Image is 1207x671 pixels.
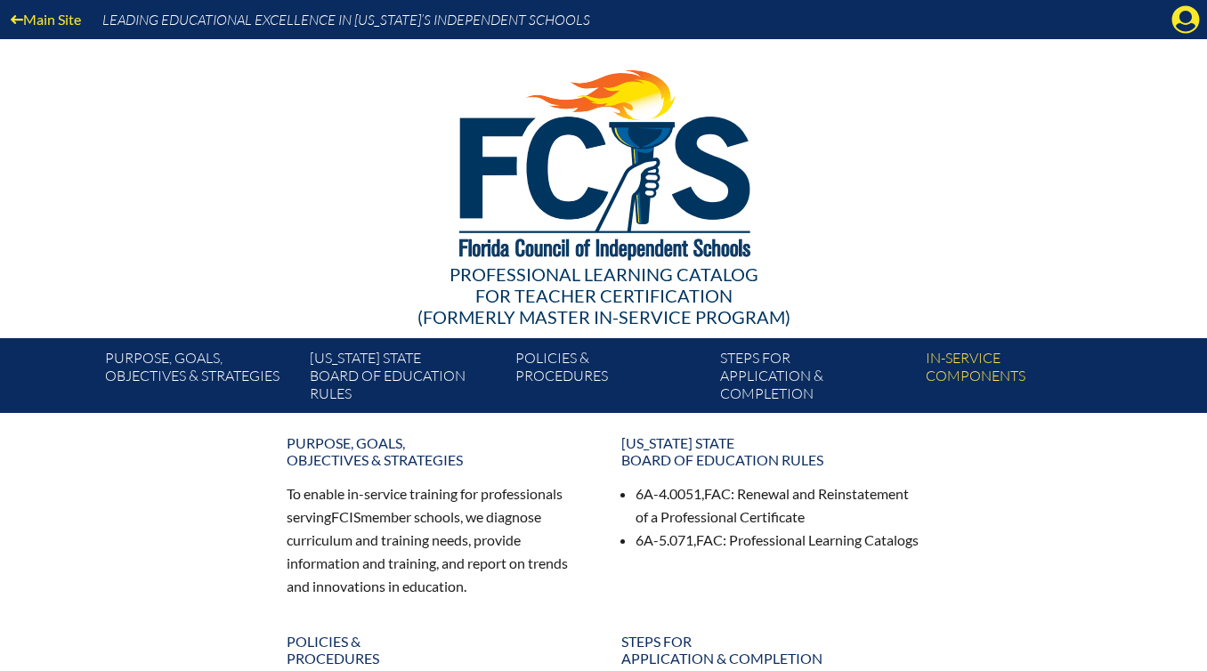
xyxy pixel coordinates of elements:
a: Purpose, goals,objectives & strategies [98,345,303,413]
svg: Manage account [1171,5,1200,34]
span: for Teacher Certification [475,285,733,306]
div: Professional Learning Catalog (formerly Master In-service Program) [91,263,1116,327]
a: In-servicecomponents [919,345,1123,413]
a: Main Site [4,7,88,31]
a: [US_STATE] StateBoard of Education rules [611,427,931,475]
li: 6A-5.071, : Professional Learning Catalogs [636,529,920,552]
a: Policies &Procedures [508,345,713,413]
span: FAC [704,485,731,502]
span: FCIS [331,508,360,525]
span: FAC [696,531,723,548]
li: 6A-4.0051, : Renewal and Reinstatement of a Professional Certificate [636,482,920,529]
img: FCISlogo221.eps [420,39,788,282]
a: Purpose, goals,objectives & strategies [276,427,596,475]
a: Steps forapplication & completion [713,345,918,413]
p: To enable in-service training for professionals serving member schools, we diagnose curriculum an... [287,482,586,597]
a: [US_STATE] StateBoard of Education rules [303,345,507,413]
